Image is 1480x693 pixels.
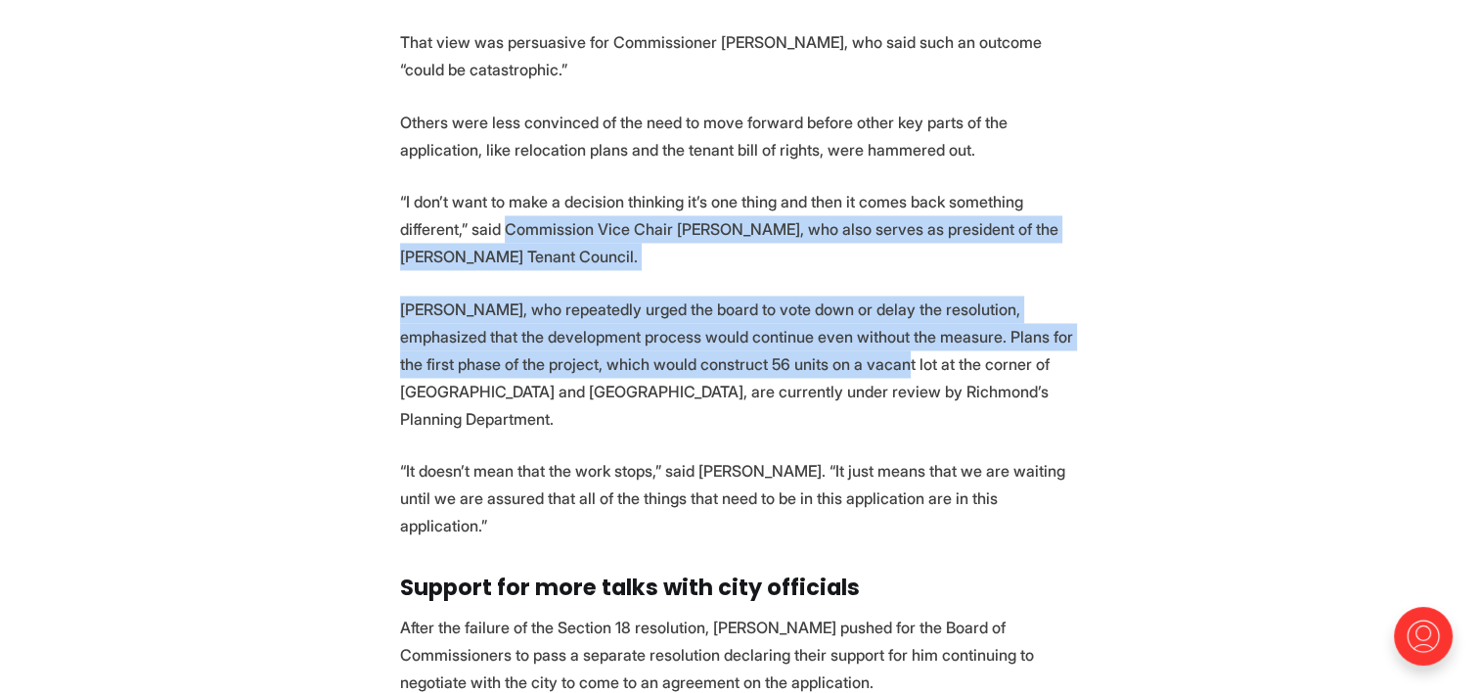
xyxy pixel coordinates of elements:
p: “It doesn’t mean that the work stops,” said [PERSON_NAME]. “It just means that we are waiting unt... [400,457,1081,539]
p: That view was persuasive for Commissioner [PERSON_NAME], who said such an outcome “could be catas... [400,28,1081,83]
strong: Support for more talks with city officials [400,571,860,602]
p: Others were less convinced of the need to move forward before other key parts of the application,... [400,109,1081,163]
iframe: portal-trigger [1377,597,1480,693]
p: “I don’t want to make a decision thinking it’s one thing and then it comes back something differe... [400,188,1081,270]
p: [PERSON_NAME], who repeatedly urged the board to vote down or delay the resolution, emphasized th... [400,296,1081,433]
